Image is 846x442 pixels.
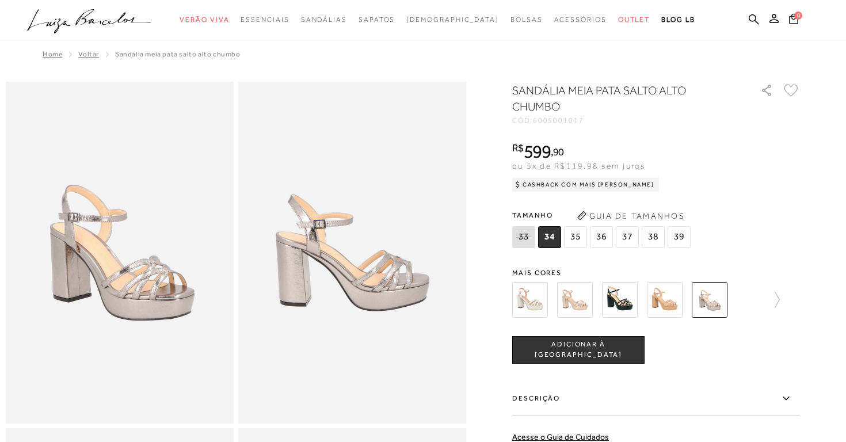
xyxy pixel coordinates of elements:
span: ou 5x de R$119,98 sem juros [512,161,645,170]
span: 38 [642,226,665,248]
a: categoryNavScreenReaderText [241,9,289,31]
span: [DEMOGRAPHIC_DATA] [406,16,499,24]
button: 0 [786,13,802,28]
span: Essenciais [241,16,289,24]
span: Sapatos [359,16,395,24]
span: 35 [564,226,587,248]
span: Bolsas [510,16,543,24]
a: categoryNavScreenReaderText [618,9,650,31]
img: SANDÁLIA MEIA PATA PRETA [602,282,638,318]
button: ADICIONAR À [GEOGRAPHIC_DATA] [512,336,645,364]
i: , [551,147,564,157]
span: Tamanho [512,207,693,224]
a: noSubCategoriesText [406,9,499,31]
span: 34 [538,226,561,248]
span: 0 [794,12,802,20]
span: 33 [512,226,535,248]
span: Acessórios [554,16,607,24]
i: R$ [512,143,524,153]
a: categoryNavScreenReaderText [301,9,347,31]
span: Verão Viva [180,16,229,24]
span: 37 [616,226,639,248]
img: image [238,82,466,424]
h1: SANDÁLIA MEIA PATA SALTO ALTO CHUMBO [512,82,728,115]
img: SANDÁLIA MEIA PATA ROUGE [647,282,683,318]
span: BLOG LB [661,16,695,24]
a: Acesse o Guia de Cuidados [512,432,609,441]
a: categoryNavScreenReaderText [554,9,607,31]
a: categoryNavScreenReaderText [359,9,395,31]
span: Outlet [618,16,650,24]
span: Mais cores [512,269,800,276]
img: SANDÁLIA MEIA PATA SALTO ALTO CHUMBO [692,282,727,318]
span: SANDÁLIA MEIA PATA SALTO ALTO CHUMBO [115,50,241,58]
img: SANDÁLIA MEIA PATA DE SALTO BLOCO ALTO METALIZADO DOURADA [557,282,593,318]
span: 39 [668,226,691,248]
button: Guia de Tamanhos [573,207,688,225]
span: Sandálias [301,16,347,24]
a: Home [43,50,62,58]
span: 90 [553,146,564,158]
label: Descrição [512,382,800,416]
span: 599 [524,141,551,162]
a: BLOG LB [661,9,695,31]
div: CÓD: [512,117,742,124]
div: Cashback com Mais [PERSON_NAME] [512,178,659,192]
img: SANDÁLIA MEIA PATA DE SALTO BLOCO ALTO EM COURO OFF WHITE [512,282,548,318]
a: categoryNavScreenReaderText [180,9,229,31]
a: Voltar [78,50,99,58]
span: 6005001017 [533,116,584,124]
span: 36 [590,226,613,248]
img: image [6,82,234,424]
span: ADICIONAR À [GEOGRAPHIC_DATA] [513,340,644,360]
a: categoryNavScreenReaderText [510,9,543,31]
